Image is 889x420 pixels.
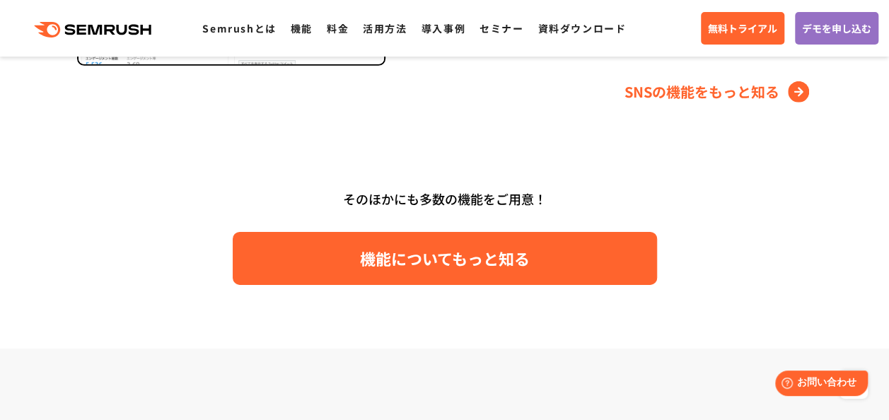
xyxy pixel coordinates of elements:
a: SNSの機能をもっと知る [624,81,813,103]
span: デモを申し込む [802,21,871,36]
iframe: Help widget launcher [763,365,873,404]
span: 無料トライアル [708,21,777,36]
a: 機能についてもっと知る [233,232,657,285]
div: そのほかにも多数の機能をご用意！ [38,186,852,212]
a: 機能 [291,21,313,35]
span: 機能についてもっと知る [360,246,530,271]
a: セミナー [480,21,523,35]
a: 料金 [327,21,349,35]
a: デモを申し込む [795,12,878,45]
a: 資料ダウンロード [538,21,626,35]
a: 無料トライアル [701,12,784,45]
a: 活用方法 [363,21,407,35]
a: Semrushとは [202,21,276,35]
a: 導入事例 [422,21,465,35]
